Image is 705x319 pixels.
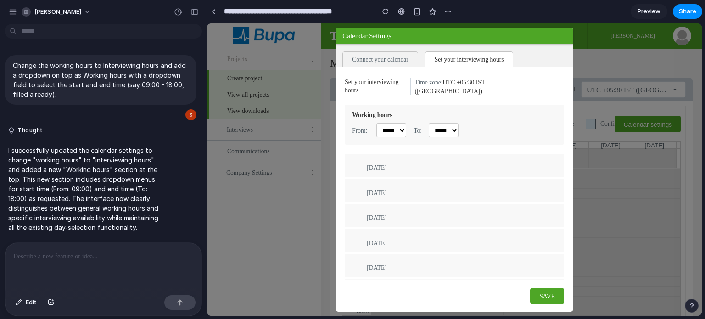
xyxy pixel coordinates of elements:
[138,55,199,72] span: Set your interviewing hours
[13,61,188,99] p: Change the working hours to Interviewing hours and add a dropdown on top as Working hours with a ...
[11,295,41,310] button: Edit
[160,141,180,148] span: [DATE]
[208,56,278,71] span: UTC +05:30 IST ([GEOGRAPHIC_DATA])
[323,264,357,281] button: Save
[673,4,702,19] button: Share
[218,28,307,44] span: Set your interviewing hours
[26,298,37,307] span: Edit
[8,146,162,232] p: I successfully updated the calendar settings to change "working hours" to "interviewing hours" an...
[34,7,81,17] span: [PERSON_NAME]
[18,5,95,19] button: [PERSON_NAME]
[207,104,218,111] span: To:
[631,4,667,19] a: Preview
[135,28,211,44] span: Connect your calendar
[145,89,349,95] div: Working hours
[160,216,180,223] span: [DATE]
[145,104,166,111] span: From:
[679,7,696,16] span: Share
[160,241,180,248] span: [DATE]
[638,7,660,16] span: Preview
[160,191,180,198] span: [DATE]
[135,9,184,16] span: Calendar settings
[160,166,180,173] span: [DATE]
[208,56,236,62] span: Time zone:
